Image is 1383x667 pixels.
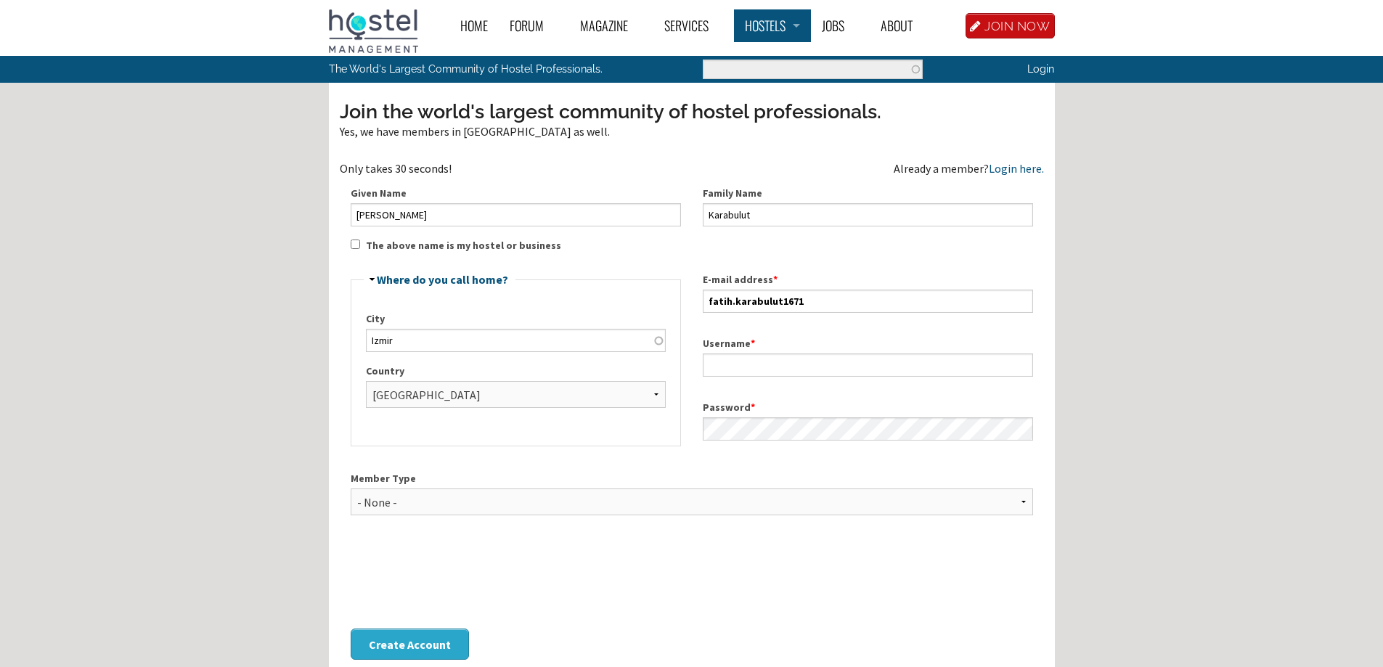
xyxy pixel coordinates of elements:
label: Country [366,364,666,379]
input: Enter the terms you wish to search for. [703,60,923,79]
h3: Join the world's largest community of hostel professionals. [340,98,1044,126]
label: The above name is my hostel or business [366,238,561,253]
a: Login [1027,62,1054,75]
iframe: reCAPTCHA [351,549,571,606]
a: Hostels [734,9,811,42]
div: Only takes 30 seconds! [340,163,692,174]
a: Where do you call home? [377,272,508,287]
span: This field is required. [751,337,755,350]
button: Create Account [351,629,469,660]
label: E-mail address [703,272,1033,287]
p: The World's Largest Community of Hostel Professionals. [329,56,632,82]
a: Services [653,9,734,42]
label: Family Name [703,186,1033,201]
label: Given Name [351,186,681,201]
a: Jobs [811,9,870,42]
label: Username [703,336,1033,351]
img: Hostel Management Home [329,9,418,53]
label: City [366,311,666,327]
a: About [870,9,938,42]
a: Home [449,9,499,42]
div: Already a member? [894,163,1044,174]
a: Forum [499,9,569,42]
span: This field is required. [773,273,778,286]
span: This field is required. [751,401,755,414]
div: Yes, we have members in [GEOGRAPHIC_DATA] as well. [340,126,1044,137]
a: Login here. [989,161,1044,176]
label: Member Type [351,471,1033,486]
a: JOIN NOW [966,13,1055,38]
label: Password [703,400,1033,415]
a: Magazine [569,9,653,42]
